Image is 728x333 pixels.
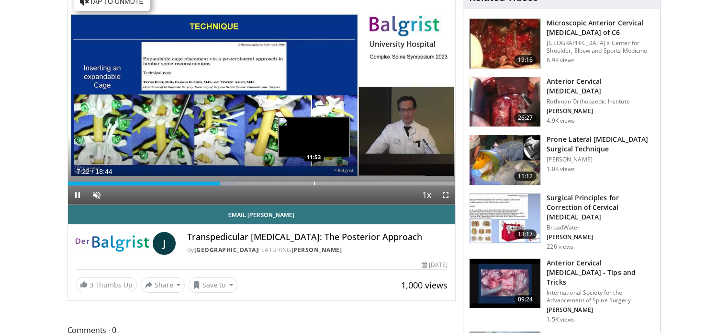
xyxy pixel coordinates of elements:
h3: Anterior Cervical [MEDICAL_DATA] [547,77,654,96]
p: Rothman Orthopaedic Institute [547,98,654,105]
p: 226 views [547,243,573,251]
button: Fullscreen [436,185,455,205]
p: 1.5K views [547,316,575,323]
a: 11:12 Prone Lateral [MEDICAL_DATA] Surgical Technique [PERSON_NAME] 1.0K views [469,135,654,185]
button: Save to [189,277,237,293]
a: 13:17 Surgical Principles for Correction of Cervical [MEDICAL_DATA] BroadWater [PERSON_NAME] 226 ... [469,193,654,251]
span: 19:16 [514,55,537,65]
p: 1.0K views [547,165,575,173]
p: [PERSON_NAME] [547,306,654,314]
a: 19:16 Microscopic Anterior Cervical [MEDICAL_DATA] of C6 [GEOGRAPHIC_DATA]'s Center for Shoulder,... [469,18,654,69]
span: / [92,168,94,175]
span: 1,000 views [401,279,448,291]
a: Email [PERSON_NAME] [68,205,456,224]
span: 3 [90,280,93,289]
img: 52ce3d74-e44a-4cc7-9e4f-f0847deb19e9.150x105_q85_crop-smart_upscale.jpg [470,194,540,243]
a: J [153,232,176,255]
span: 26:27 [514,113,537,123]
img: -HDyPxAMiGEr7NQ34xMDoxOmdtO40mAx.150x105_q85_crop-smart_upscale.jpg [470,77,540,127]
span: 7:22 [77,168,90,175]
div: By FEATURING [187,246,448,254]
h3: Surgical Principles for Correction of Cervical [MEDICAL_DATA] [547,193,654,222]
h3: Microscopic Anterior Cervical [MEDICAL_DATA] of C6 [547,18,654,37]
img: riew_one_100001394_3.jpg.150x105_q85_crop-smart_upscale.jpg [470,19,540,69]
a: [GEOGRAPHIC_DATA] [194,246,258,254]
p: [GEOGRAPHIC_DATA]'s Center for Shoulder, Elbow and Sports Medicine [547,39,654,55]
button: Share [141,277,185,293]
span: 18:44 [95,168,112,175]
img: image.jpeg [278,117,350,157]
a: 3 Thumbs Up [76,277,137,292]
h3: Anterior Cervical [MEDICAL_DATA] - Tips and Tricks [547,258,654,287]
span: 09:24 [514,295,537,304]
img: 0e3cab73-5e40-4f5a-8dde-1832e6573612.150x105_q85_crop-smart_upscale.jpg [470,259,540,309]
p: [PERSON_NAME] [547,156,654,163]
h4: Transpedicular [MEDICAL_DATA]: The Posterior Approach [187,232,448,242]
p: International Society for the Advancement of Spine Surgery [547,289,654,304]
p: [PERSON_NAME] [547,107,654,115]
p: 4.9K views [547,117,575,125]
button: Unmute [87,185,106,205]
span: 13:17 [514,230,537,239]
img: Balgrist University Hospital [76,232,149,255]
p: 6.9K views [547,57,575,64]
a: 09:24 Anterior Cervical [MEDICAL_DATA] - Tips and Tricks International Society for the Advancemen... [469,258,654,323]
button: Pause [68,185,87,205]
h3: Prone Lateral [MEDICAL_DATA] Surgical Technique [547,135,654,154]
div: [DATE] [422,261,448,269]
a: [PERSON_NAME] [291,246,342,254]
img: f531744a-485e-4b37-ba65-a49c6ea32f16.150x105_q85_crop-smart_upscale.jpg [470,135,540,185]
button: Playback Rate [417,185,436,205]
span: 11:12 [514,172,537,181]
div: Progress Bar [68,182,456,185]
a: 26:27 Anterior Cervical [MEDICAL_DATA] Rothman Orthopaedic Institute [PERSON_NAME] 4.9K views [469,77,654,127]
p: BroadWater [547,224,654,231]
p: [PERSON_NAME] [547,233,654,241]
